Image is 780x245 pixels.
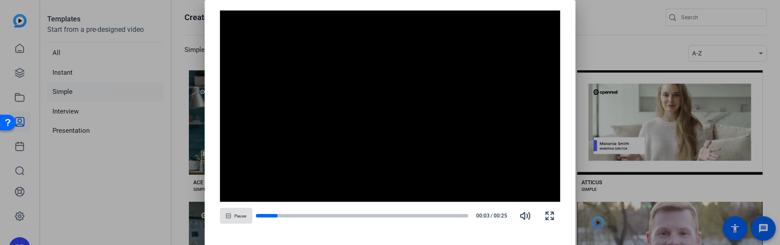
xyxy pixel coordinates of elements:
[220,10,561,202] div: Video Player
[220,208,252,224] button: Pause
[472,212,511,220] div: /
[515,205,536,226] button: Mute
[539,205,560,226] button: Fullscreen
[472,212,490,220] span: 00:03
[234,214,246,219] span: Pause
[494,212,512,220] span: 00:25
